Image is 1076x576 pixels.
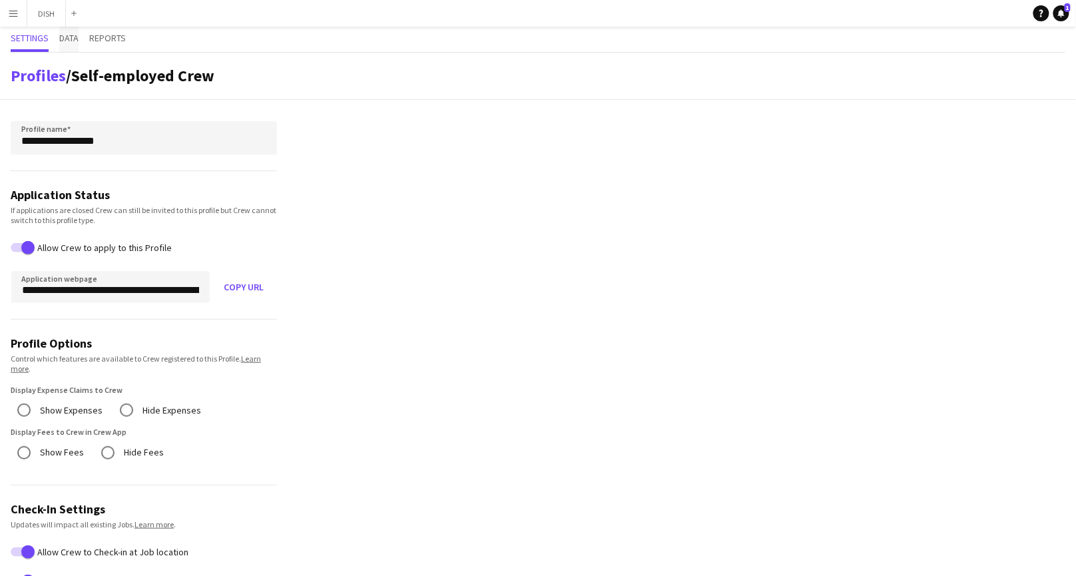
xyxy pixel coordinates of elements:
span: Data [59,33,79,43]
div: Updates will impact all existing Jobs. . [11,519,277,529]
button: DISH [27,1,66,27]
a: Learn more [134,519,174,529]
label: Allow Crew to Check-in at Job location [35,546,188,557]
label: Show Fees [37,442,84,463]
button: Copy URL [210,271,277,303]
h3: Profile Options [11,336,277,351]
h3: Check-In Settings [11,501,277,517]
span: Reports [89,33,126,43]
a: Learn more [11,354,261,374]
div: Control which features are available to Crew registered to this Profile. . [11,354,277,374]
label: Display Fees to Crew in Crew App [11,426,277,438]
a: 1 [1053,5,1069,21]
span: 1 [1065,3,1071,12]
label: Display Expense Claims to Crew [11,384,277,396]
span: Settings [11,33,49,43]
label: Hide Expenses [140,400,201,421]
label: Allow Crew to apply to this Profile [35,242,172,253]
label: Show Expenses [37,400,103,421]
span: Self-employed Crew [71,65,214,86]
div: If applications are closed Crew can still be invited to this profile but Crew cannot switch to th... [11,205,277,225]
label: Hide Fees [121,442,164,463]
h3: Application Status [11,187,277,202]
a: Profiles [11,65,66,86]
h1: / [11,66,214,86]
